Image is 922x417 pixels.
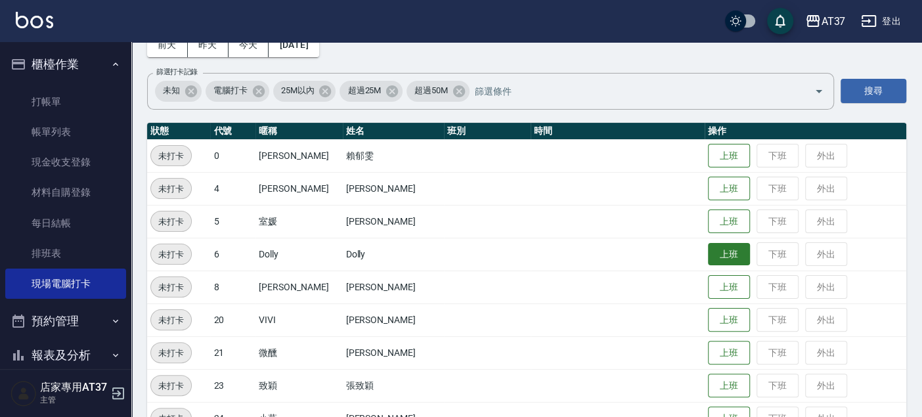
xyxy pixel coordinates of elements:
[5,177,126,208] a: 材料自購登錄
[155,81,202,102] div: 未知
[11,380,37,406] img: Person
[821,13,845,30] div: AT37
[800,8,850,35] button: AT37
[255,369,342,402] td: 致穎
[16,12,53,28] img: Logo
[343,123,444,140] th: 姓名
[406,81,470,102] div: 超過50M
[5,269,126,299] a: 現場電腦打卡
[343,238,444,271] td: Dolly
[147,123,210,140] th: 狀態
[151,149,191,163] span: 未打卡
[151,379,191,393] span: 未打卡
[151,182,191,196] span: 未打卡
[708,177,750,201] button: 上班
[472,79,791,102] input: 篩選條件
[269,33,318,57] button: [DATE]
[5,208,126,238] a: 每日結帳
[5,47,126,81] button: 櫃檯作業
[210,172,255,205] td: 4
[343,336,444,369] td: [PERSON_NAME]
[343,271,444,303] td: [PERSON_NAME]
[5,238,126,269] a: 排班表
[708,374,750,398] button: 上班
[210,303,255,336] td: 20
[708,341,750,365] button: 上班
[206,81,269,102] div: 電腦打卡
[705,123,906,140] th: 操作
[856,9,906,33] button: 登出
[343,303,444,336] td: [PERSON_NAME]
[5,304,126,338] button: 預約管理
[151,248,191,261] span: 未打卡
[5,87,126,117] a: 打帳單
[156,67,198,77] label: 篩選打卡記錄
[255,238,342,271] td: Dolly
[229,33,269,57] button: 今天
[255,123,342,140] th: 暱稱
[444,123,531,140] th: 班別
[151,346,191,360] span: 未打卡
[210,238,255,271] td: 6
[343,139,444,172] td: 賴郁雯
[255,172,342,205] td: [PERSON_NAME]
[273,81,336,102] div: 25M以內
[155,84,188,97] span: 未知
[340,84,389,97] span: 超過25M
[255,205,342,238] td: 室媛
[147,33,188,57] button: 前天
[151,215,191,229] span: 未打卡
[255,303,342,336] td: VIVI
[708,144,750,168] button: 上班
[273,84,322,97] span: 25M以內
[210,123,255,140] th: 代號
[206,84,255,97] span: 電腦打卡
[343,369,444,402] td: 張致穎
[531,123,705,140] th: 時間
[708,243,750,266] button: 上班
[343,172,444,205] td: [PERSON_NAME]
[255,336,342,369] td: 微醺
[210,271,255,303] td: 8
[708,209,750,234] button: 上班
[188,33,229,57] button: 昨天
[255,271,342,303] td: [PERSON_NAME]
[255,139,342,172] td: [PERSON_NAME]
[340,81,403,102] div: 超過25M
[210,369,255,402] td: 23
[151,280,191,294] span: 未打卡
[808,81,829,102] button: Open
[708,308,750,332] button: 上班
[5,147,126,177] a: 現金收支登錄
[210,205,255,238] td: 5
[841,79,906,103] button: 搜尋
[708,275,750,299] button: 上班
[343,205,444,238] td: [PERSON_NAME]
[40,394,107,406] p: 主管
[40,381,107,394] h5: 店家專用AT37
[5,117,126,147] a: 帳單列表
[406,84,456,97] span: 超過50M
[767,8,793,34] button: save
[5,338,126,372] button: 報表及分析
[210,336,255,369] td: 21
[210,139,255,172] td: 0
[151,313,191,327] span: 未打卡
